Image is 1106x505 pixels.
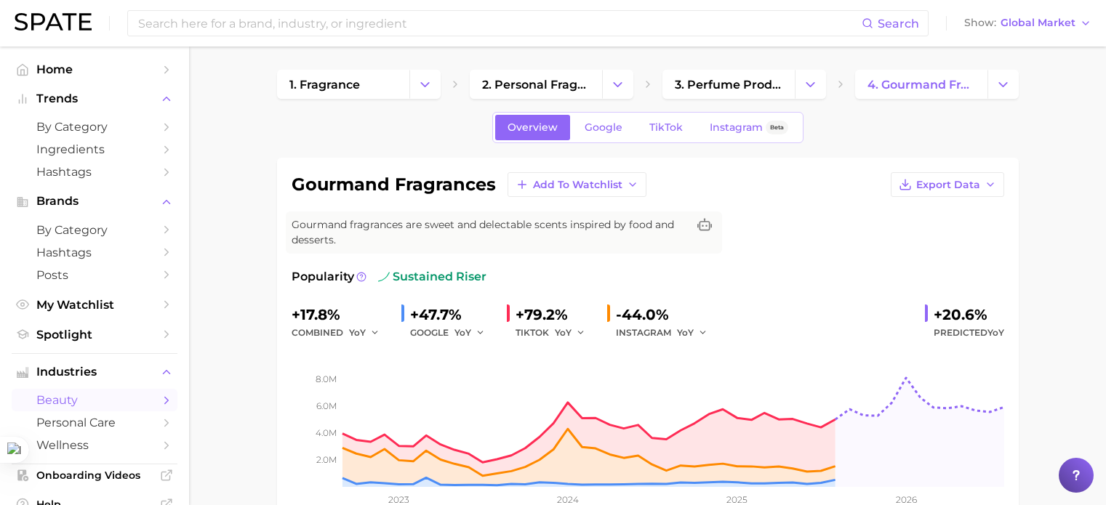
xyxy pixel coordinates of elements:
div: +20.6% [934,303,1004,326]
a: Google [572,115,635,140]
a: Spotlight [12,323,177,346]
span: YoY [555,326,572,339]
span: Posts [36,268,153,282]
span: by Category [36,120,153,134]
button: YoY [555,324,586,342]
span: sustained riser [378,268,486,286]
a: Ingredients [12,138,177,161]
span: Popularity [292,268,354,286]
span: wellness [36,438,153,452]
span: Hashtags [36,246,153,259]
span: 1. fragrance [289,78,360,92]
div: combined [292,324,390,342]
button: Industries [12,361,177,383]
span: YoY [677,326,694,339]
a: Hashtags [12,161,177,183]
span: Instagram [710,121,763,134]
span: Add to Watchlist [533,179,622,191]
span: 3. perfume products [675,78,782,92]
button: Trends [12,88,177,110]
span: 2. personal fragrance [482,78,590,92]
button: YoY [349,324,380,342]
h1: gourmand fragrances [292,176,496,193]
button: YoY [454,324,486,342]
a: 2. personal fragrance [470,70,602,99]
div: +47.7% [410,303,495,326]
div: GOOGLE [410,324,495,342]
a: Home [12,58,177,81]
span: Beta [770,121,784,134]
button: Change Category [987,70,1019,99]
span: Export Data [916,179,980,191]
button: Add to Watchlist [508,172,646,197]
span: Google [585,121,622,134]
input: Search here for a brand, industry, or ingredient [137,11,862,36]
button: YoY [677,324,708,342]
span: YoY [987,327,1004,338]
a: TikTok [637,115,695,140]
button: ShowGlobal Market [961,14,1095,33]
span: beauty [36,393,153,407]
a: Overview [495,115,570,140]
tspan: 2023 [388,494,409,505]
span: by Category [36,223,153,237]
tspan: 2026 [895,494,916,505]
a: InstagramBeta [697,115,801,140]
span: Global Market [1001,19,1075,27]
span: Industries [36,365,153,379]
a: My Watchlist [12,294,177,316]
span: Gourmand fragrances are sweet and delectable scents inspired by food and desserts. [292,217,687,248]
a: wellness [12,434,177,456]
span: Hashtags [36,165,153,179]
span: Spotlight [36,328,153,342]
img: sustained riser [378,271,390,283]
span: Brands [36,195,153,208]
span: 4. gourmand fragrances [867,78,975,92]
tspan: 2025 [726,494,748,505]
a: Hashtags [12,241,177,264]
span: Trends [36,92,153,105]
a: by Category [12,219,177,241]
button: Change Category [409,70,441,99]
span: My Watchlist [36,298,153,312]
div: -44.0% [616,303,718,326]
button: Export Data [891,172,1004,197]
div: +17.8% [292,303,390,326]
a: 4. gourmand fragrances [855,70,987,99]
span: YoY [454,326,471,339]
tspan: 2024 [556,494,578,505]
span: personal care [36,416,153,429]
div: INSTAGRAM [616,324,718,342]
button: Change Category [602,70,633,99]
a: 3. perfume products [662,70,795,99]
span: Onboarding Videos [36,469,153,482]
button: Change Category [795,70,826,99]
a: Posts [12,264,177,286]
a: beauty [12,389,177,411]
span: TikTok [649,121,683,134]
button: Brands [12,190,177,212]
span: Predicted [934,324,1004,342]
div: TIKTOK [516,324,596,342]
img: SPATE [15,13,92,31]
div: +79.2% [516,303,596,326]
a: personal care [12,411,177,434]
span: Search [878,17,919,31]
span: Show [964,19,996,27]
span: Home [36,62,153,76]
a: by Category [12,116,177,138]
span: Ingredients [36,142,153,156]
a: Onboarding Videos [12,464,177,486]
span: YoY [349,326,366,339]
span: Overview [508,121,558,134]
a: 1. fragrance [277,70,409,99]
